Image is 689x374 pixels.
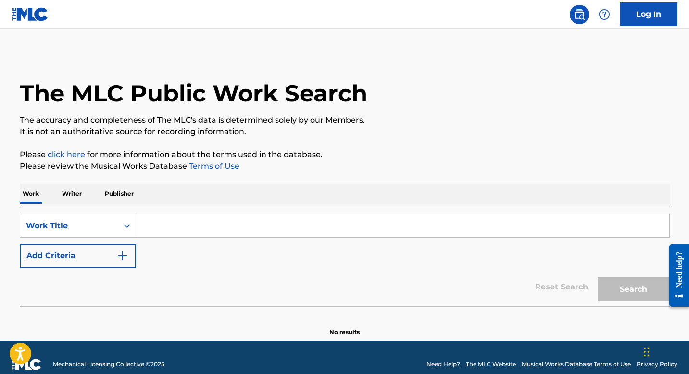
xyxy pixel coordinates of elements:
p: Writer [59,184,85,204]
a: click here [48,150,85,159]
p: The accuracy and completeness of The MLC's data is determined solely by our Members. [20,114,670,126]
img: search [574,9,585,20]
a: Terms of Use [187,162,239,171]
div: Drag [644,337,650,366]
p: It is not an authoritative source for recording information. [20,126,670,137]
a: Public Search [570,5,589,24]
div: Help [595,5,614,24]
a: The MLC Website [466,360,516,369]
img: logo [12,359,41,370]
p: Work [20,184,42,204]
form: Search Form [20,214,670,306]
img: MLC Logo [12,7,49,21]
a: Musical Works Database Terms of Use [522,360,631,369]
iframe: Resource Center [662,237,689,314]
h1: The MLC Public Work Search [20,79,367,108]
a: Log In [620,2,677,26]
img: 9d2ae6d4665cec9f34b9.svg [117,250,128,262]
p: Please for more information about the terms used in the database. [20,149,670,161]
p: Publisher [102,184,137,204]
a: Privacy Policy [637,360,677,369]
p: Please review the Musical Works Database [20,161,670,172]
button: Add Criteria [20,244,136,268]
a: Need Help? [426,360,460,369]
iframe: Chat Widget [641,328,689,374]
span: Mechanical Licensing Collective © 2025 [53,360,164,369]
p: No results [329,316,360,337]
div: Work Title [26,220,113,232]
img: help [599,9,610,20]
